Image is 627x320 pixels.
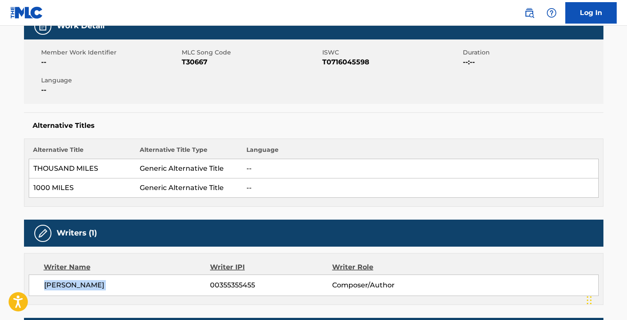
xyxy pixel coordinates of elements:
span: T0716045598 [322,57,461,67]
td: Generic Alternative Title [135,159,242,178]
div: Writer Name [44,262,210,272]
img: MLC Logo [10,6,43,19]
span: --:-- [463,57,601,67]
iframe: Chat Widget [584,279,627,320]
div: Writer IPI [210,262,332,272]
span: -- [41,57,180,67]
th: Alternative Title [29,145,135,159]
a: Public Search [521,4,538,21]
span: Duration [463,48,601,57]
span: ISWC [322,48,461,57]
span: Member Work Identifier [41,48,180,57]
td: -- [242,159,598,178]
span: Language [41,76,180,85]
h5: Alternative Titles [33,121,595,130]
div: Writer Role [332,262,443,272]
a: Log In [565,2,617,24]
span: -- [41,85,180,95]
td: THOUSAND MILES [29,159,135,178]
h5: Work Detail [57,21,105,31]
h5: Writers (1) [57,228,97,238]
div: Drag [587,287,592,313]
img: Work Detail [38,21,48,31]
td: Generic Alternative Title [135,178,242,198]
img: help [546,8,557,18]
span: MLC Song Code [182,48,320,57]
span: Composer/Author [332,280,443,290]
span: [PERSON_NAME] [44,280,210,290]
span: 00355355455 [210,280,332,290]
td: 1000 MILES [29,178,135,198]
div: Help [543,4,560,21]
span: T30667 [182,57,320,67]
img: search [524,8,534,18]
th: Language [242,145,598,159]
td: -- [242,178,598,198]
img: Writers [38,228,48,238]
th: Alternative Title Type [135,145,242,159]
